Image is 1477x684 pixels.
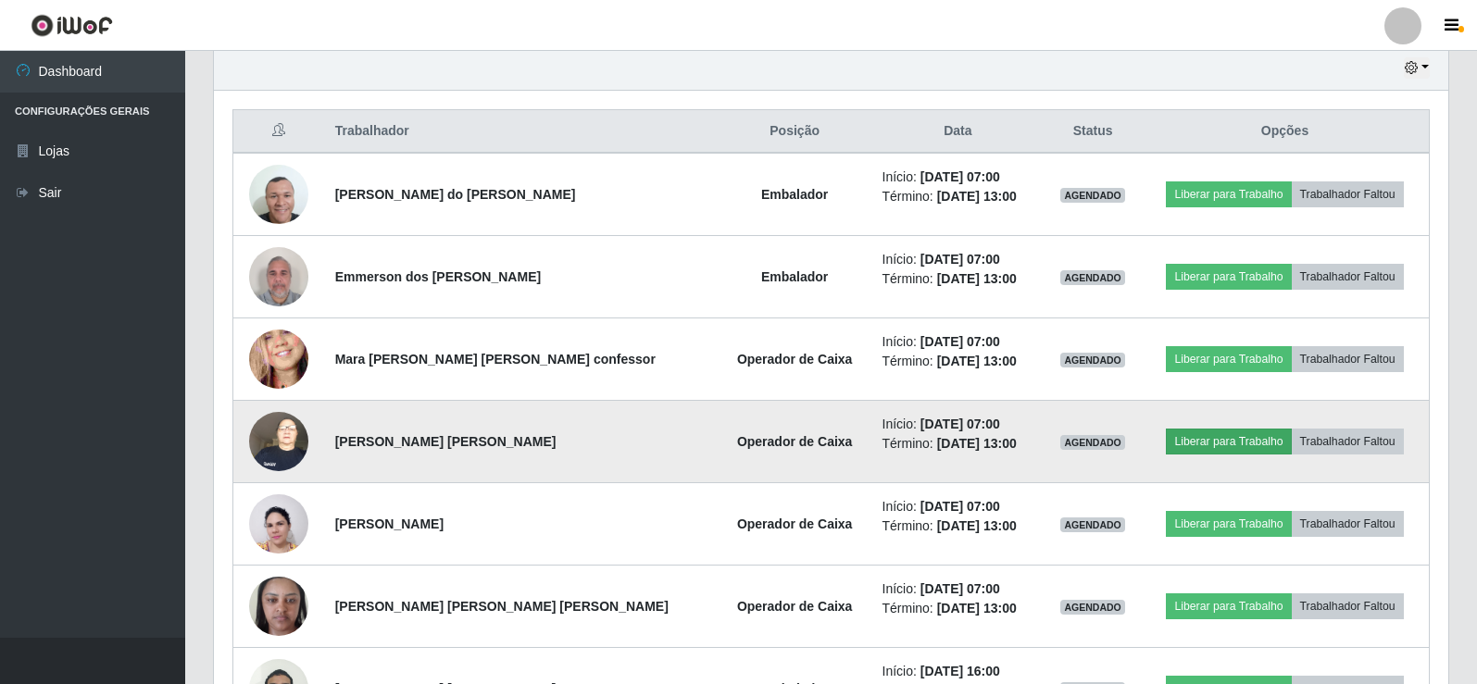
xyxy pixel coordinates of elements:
time: [DATE] 13:00 [937,601,1017,616]
li: Término: [882,352,1034,371]
span: AGENDADO [1060,270,1125,285]
time: [DATE] 13:00 [937,436,1017,451]
strong: [PERSON_NAME] [PERSON_NAME] [335,434,557,449]
li: Início: [882,332,1034,352]
button: Trabalhador Faltou [1292,593,1404,619]
strong: Mara [PERSON_NAME] [PERSON_NAME] confessor [335,352,656,367]
img: 1733236843122.jpeg [249,484,308,564]
li: Início: [882,662,1034,681]
strong: [PERSON_NAME] do [PERSON_NAME] [335,187,576,202]
img: 1757599505842.jpeg [249,237,308,316]
li: Término: [882,187,1034,206]
time: [DATE] 07:00 [920,252,1000,267]
th: Trabalhador [324,110,719,154]
button: Liberar para Trabalho [1166,511,1291,537]
li: Término: [882,516,1034,536]
button: Trabalhador Faltou [1292,181,1404,207]
li: Início: [882,579,1034,599]
li: Término: [882,269,1034,289]
button: Trabalhador Faltou [1292,511,1404,537]
strong: Embalador [761,187,828,202]
time: [DATE] 07:00 [920,581,1000,596]
img: 1650948199907.jpeg [249,295,308,424]
button: Liberar para Trabalho [1166,593,1291,619]
time: [DATE] 07:00 [920,334,1000,349]
strong: Emmerson dos [PERSON_NAME] [335,269,541,284]
time: [DATE] 07:00 [920,499,1000,514]
li: Término: [882,599,1034,618]
img: 1734430327738.jpeg [249,566,308,645]
li: Início: [882,497,1034,516]
button: Liberar para Trabalho [1166,429,1291,454]
strong: Embalador [761,269,828,284]
span: AGENDADO [1060,353,1125,367]
th: Data [871,110,1045,154]
time: [DATE] 13:00 [937,354,1017,368]
li: Início: [882,250,1034,269]
button: Trabalhador Faltou [1292,429,1404,454]
span: AGENDADO [1060,188,1125,203]
strong: Operador de Caixa [737,352,853,367]
img: 1723623614898.jpeg [249,402,308,480]
li: Início: [882,168,1034,187]
button: Liberar para Trabalho [1166,181,1291,207]
img: 1736167370317.jpeg [249,165,308,224]
time: [DATE] 13:00 [937,271,1017,286]
time: [DATE] 07:00 [920,417,1000,431]
th: Opções [1141,110,1429,154]
strong: Operador de Caixa [737,599,853,614]
time: [DATE] 13:00 [937,518,1017,533]
strong: [PERSON_NAME] [335,516,444,531]
span: AGENDADO [1060,517,1125,532]
th: Posição [719,110,871,154]
button: Liberar para Trabalho [1166,264,1291,290]
button: Trabalhador Faltou [1292,346,1404,372]
li: Início: [882,415,1034,434]
th: Status [1045,110,1141,154]
li: Término: [882,434,1034,454]
strong: Operador de Caixa [737,516,853,531]
time: [DATE] 16:00 [920,664,1000,678]
span: AGENDADO [1060,435,1125,450]
button: Trabalhador Faltou [1292,264,1404,290]
strong: Operador de Caixa [737,434,853,449]
strong: [PERSON_NAME] [PERSON_NAME] [PERSON_NAME] [335,599,669,614]
button: Liberar para Trabalho [1166,346,1291,372]
time: [DATE] 07:00 [920,169,1000,184]
span: AGENDADO [1060,600,1125,615]
img: CoreUI Logo [31,14,113,37]
time: [DATE] 13:00 [937,189,1017,204]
